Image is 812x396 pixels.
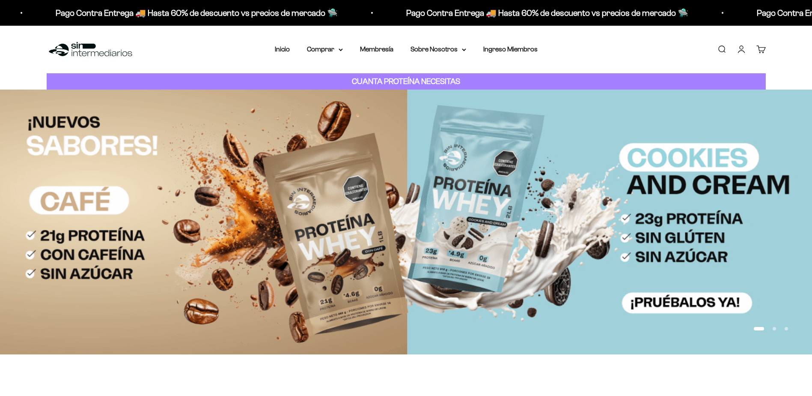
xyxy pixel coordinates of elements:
[55,6,337,20] p: Pago Contra Entrega 🚚 Hasta 60% de descuento vs precios de mercado 🛸
[275,45,290,53] a: Inicio
[307,44,343,55] summary: Comprar
[410,44,466,55] summary: Sobre Nosotros
[352,77,460,86] strong: CUANTA PROTEÍNA NECESITAS
[483,45,538,53] a: Ingreso Miembros
[405,6,687,20] p: Pago Contra Entrega 🚚 Hasta 60% de descuento vs precios de mercado 🛸
[360,45,393,53] a: Membresía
